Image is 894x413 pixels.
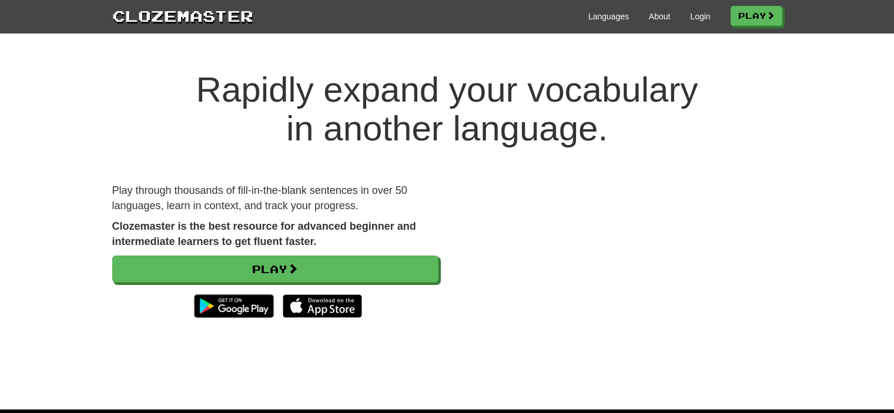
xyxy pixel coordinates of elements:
[112,220,416,247] strong: Clozemaster is the best resource for advanced beginner and intermediate learners to get fluent fa...
[588,11,629,22] a: Languages
[112,5,253,26] a: Clozemaster
[731,6,782,26] a: Play
[649,11,671,22] a: About
[690,11,710,22] a: Login
[112,256,438,283] a: Play
[112,183,438,213] p: Play through thousands of fill-in-the-blank sentences in over 50 languages, learn in context, and...
[283,294,362,318] img: Download_on_the_App_Store_Badge_US-UK_135x40-25178aeef6eb6b83b96f5f2d004eda3bffbb37122de64afbaef7...
[188,288,279,324] img: Get it on Google Play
